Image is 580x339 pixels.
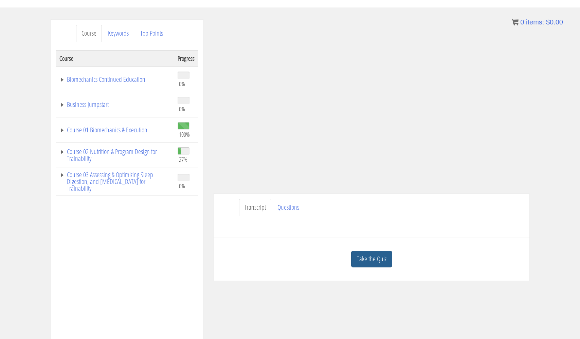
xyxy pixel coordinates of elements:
[512,19,519,25] img: icon11.png
[179,182,185,190] span: 0%
[179,156,187,163] span: 27%
[351,251,392,267] a: Take the Quiz
[59,76,171,83] a: Biomechanics Continued Education
[520,18,524,26] span: 0
[76,25,102,42] a: Course
[272,199,305,216] a: Questions
[59,127,171,133] a: Course 01 Biomechanics & Execution
[103,25,134,42] a: Keywords
[59,101,171,108] a: Business Jumpstart
[179,131,190,138] span: 100%
[174,50,198,67] th: Progress
[56,50,175,67] th: Course
[179,105,185,113] span: 0%
[135,25,168,42] a: Top Points
[179,80,185,88] span: 0%
[59,171,171,192] a: Course 03 Assessing & Optimizing Sleep Digestion, and [MEDICAL_DATA] for Trainability
[546,18,550,26] span: $
[526,18,544,26] span: items:
[512,18,563,26] a: 0 items: $0.00
[59,148,171,162] a: Course 02 Nutrition & Program Design for Trainability
[239,199,271,216] a: Transcript
[546,18,563,26] bdi: 0.00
